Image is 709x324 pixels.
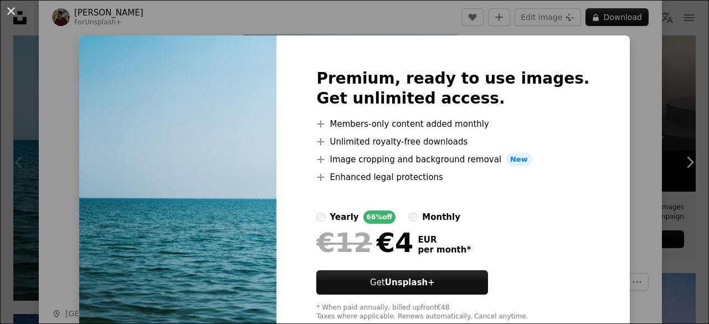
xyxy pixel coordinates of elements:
button: GetUnsplash+ [316,270,488,295]
input: yearly66%off [316,213,325,222]
h2: Premium, ready to use images. Get unlimited access. [316,69,589,109]
li: Enhanced legal protections [316,171,589,184]
div: €4 [316,228,413,257]
div: * When paid annually, billed upfront €48 Taxes where applicable. Renews automatically. Cancel any... [316,304,589,321]
li: Image cropping and background removal [316,153,589,166]
input: monthly [409,213,418,222]
span: New [506,153,532,166]
li: Unlimited royalty-free downloads [316,135,589,148]
div: yearly [330,210,358,224]
span: €12 [316,228,372,257]
div: 66% off [363,210,396,224]
li: Members-only content added monthly [316,117,589,131]
strong: Unsplash+ [385,277,435,287]
span: EUR [418,235,471,245]
span: per month * [418,245,471,255]
div: monthly [422,210,460,224]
